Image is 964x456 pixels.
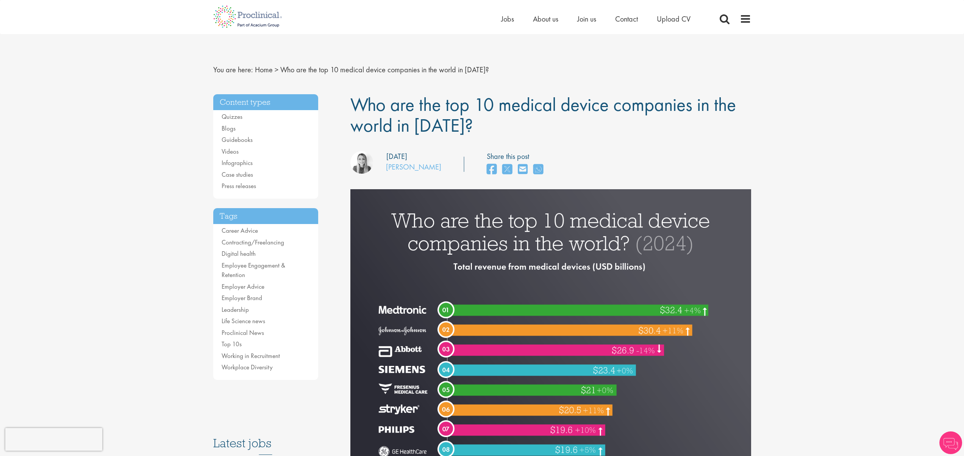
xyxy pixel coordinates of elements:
a: Leadership [222,305,249,314]
img: Chatbot [939,431,962,454]
a: Press releases [222,182,256,190]
span: Who are the top 10 medical device companies in the world in [DATE]? [350,92,736,137]
a: Videos [222,147,239,156]
a: Contact [615,14,638,24]
h3: Content types [213,94,319,110]
a: Working in Recruitment [222,352,280,360]
a: Case studies [222,170,253,179]
a: share on email [518,162,528,178]
a: share on whats app [533,162,543,178]
a: Join us [577,14,596,24]
a: share on facebook [487,162,497,178]
a: Employee Engagement & Retention [222,261,285,279]
a: [PERSON_NAME] [386,162,441,172]
a: Employer Brand [222,294,262,302]
a: Contracting/Freelancing [222,238,284,246]
iframe: reCAPTCHA [5,428,102,451]
a: Infographics [222,159,253,167]
span: Who are the top 10 medical device companies in the world in [DATE]? [280,65,489,75]
a: Employer Advice [222,282,264,291]
div: [DATE] [386,151,407,162]
a: Proclinical News [222,328,264,337]
a: breadcrumb link [255,65,273,75]
a: Quizzes [222,112,242,121]
a: share on twitter [502,162,512,178]
a: Career Advice [222,226,258,235]
label: Share this post [487,151,547,162]
h3: Tags [213,208,319,224]
a: Blogs [222,124,236,132]
a: Guidebooks [222,135,253,144]
a: Digital health [222,249,256,258]
a: Jobs [501,14,514,24]
a: Top 10s [222,340,242,348]
span: > [275,65,278,75]
a: About us [533,14,558,24]
img: Hannah Burke [350,151,373,174]
a: Upload CV [657,14,691,24]
a: Workplace Diversity [222,363,273,371]
a: Life Science news [222,317,265,325]
span: You are here: [213,65,253,75]
h3: Latest jobs [213,418,319,455]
